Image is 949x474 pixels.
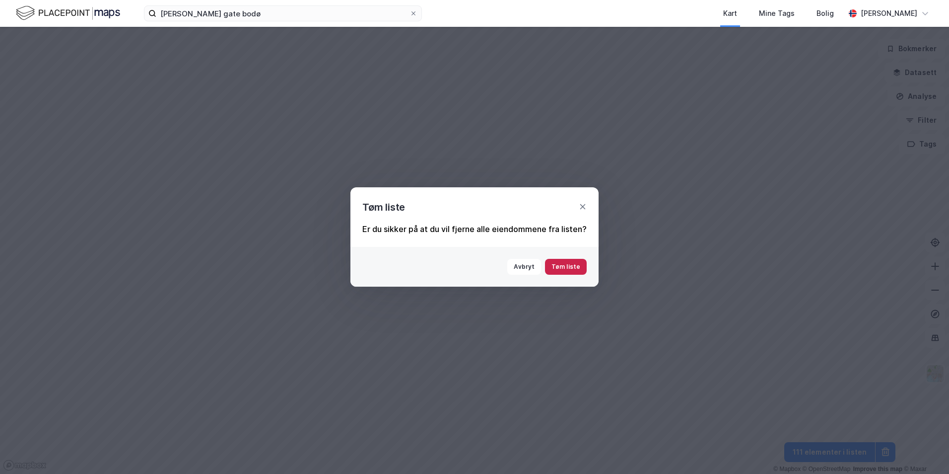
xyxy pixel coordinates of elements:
div: Er du sikker på at du vil fjerne alle eiendommene fra listen? [362,223,587,235]
div: Bolig [816,7,834,19]
div: Mine Tags [759,7,795,19]
div: Tøm liste [362,199,405,215]
button: Avbryt [507,259,541,275]
button: Tøm liste [545,259,587,275]
input: Søk på adresse, matrikkel, gårdeiere, leietakere eller personer [156,6,409,21]
div: [PERSON_NAME] [861,7,917,19]
div: Kontrollprogram for chat [899,426,949,474]
div: Kart [723,7,737,19]
img: logo.f888ab2527a4732fd821a326f86c7f29.svg [16,4,120,22]
iframe: Chat Widget [899,426,949,474]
